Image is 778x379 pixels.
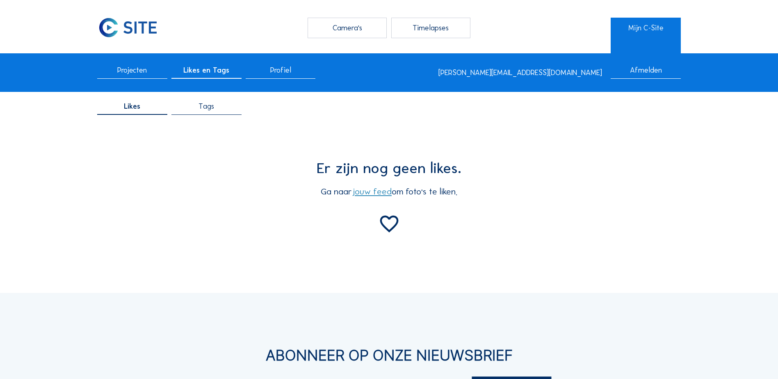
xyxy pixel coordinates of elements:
[321,187,457,196] div: Ga naar om foto's te liken.
[124,103,140,110] span: Likes
[198,103,214,110] span: Tags
[391,18,470,38] div: Timelapses
[183,66,229,74] span: Likes en Tags
[317,161,461,176] div: Er zijn nog geen likes.
[438,69,602,76] div: [PERSON_NAME][EMAIL_ADDRESS][DOMAIN_NAME]
[97,18,158,38] img: C-SITE Logo
[97,348,681,363] div: Abonneer op onze nieuwsbrief
[97,18,167,38] a: C-SITE Logo
[611,66,681,79] div: Afmelden
[352,186,392,197] a: jouw feed
[117,66,147,74] span: Projecten
[611,18,681,38] a: Mijn C-Site
[308,18,387,38] div: Camera's
[270,66,291,74] span: Profiel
